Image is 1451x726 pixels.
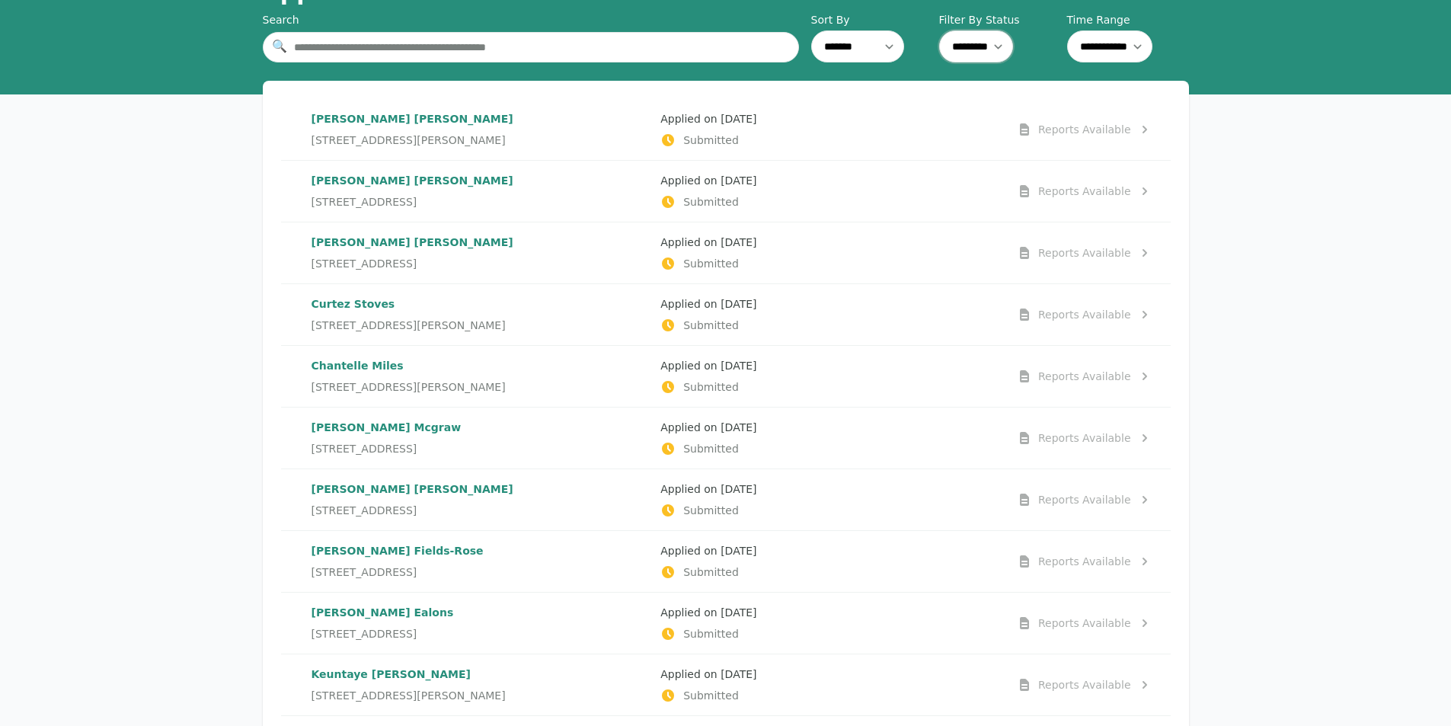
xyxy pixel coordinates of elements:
[660,256,998,271] p: Submitted
[1038,677,1131,692] div: Reports Available
[1038,554,1131,569] div: Reports Available
[660,481,998,497] p: Applied on
[281,408,1171,469] a: [PERSON_NAME] Mcgraw[STREET_ADDRESS]Applied on [DATE]SubmittedReports Available
[660,503,998,518] p: Submitted
[660,194,998,209] p: Submitted
[312,379,506,395] span: [STREET_ADDRESS][PERSON_NAME]
[660,111,998,126] p: Applied on
[660,626,998,641] p: Submitted
[660,441,998,456] p: Submitted
[660,543,998,558] p: Applied on
[721,236,756,248] time: [DATE]
[721,668,756,680] time: [DATE]
[721,298,756,310] time: [DATE]
[939,12,1061,27] label: Filter By Status
[312,256,417,271] span: [STREET_ADDRESS]
[312,543,649,558] p: [PERSON_NAME] Fields-Rose
[721,483,756,495] time: [DATE]
[312,296,649,312] p: Curtez Stoves
[312,420,649,435] p: [PERSON_NAME] Mcgraw
[281,222,1171,283] a: [PERSON_NAME] [PERSON_NAME][STREET_ADDRESS]Applied on [DATE]SubmittedReports Available
[721,113,756,125] time: [DATE]
[660,688,998,703] p: Submitted
[312,667,649,682] p: Keuntaye [PERSON_NAME]
[1038,184,1131,199] div: Reports Available
[312,441,417,456] span: [STREET_ADDRESS]
[281,469,1171,530] a: [PERSON_NAME] [PERSON_NAME][STREET_ADDRESS]Applied on [DATE]SubmittedReports Available
[721,360,756,372] time: [DATE]
[660,173,998,188] p: Applied on
[1038,430,1131,446] div: Reports Available
[312,564,417,580] span: [STREET_ADDRESS]
[312,688,506,703] span: [STREET_ADDRESS][PERSON_NAME]
[721,421,756,433] time: [DATE]
[312,626,417,641] span: [STREET_ADDRESS]
[312,481,649,497] p: [PERSON_NAME] [PERSON_NAME]
[312,194,417,209] span: [STREET_ADDRESS]
[660,296,998,312] p: Applied on
[281,531,1171,592] a: [PERSON_NAME] Fields-Rose[STREET_ADDRESS]Applied on [DATE]SubmittedReports Available
[1038,245,1131,261] div: Reports Available
[660,133,998,148] p: Submitted
[660,379,998,395] p: Submitted
[660,235,998,250] p: Applied on
[312,173,649,188] p: [PERSON_NAME] [PERSON_NAME]
[281,654,1171,715] a: Keuntaye [PERSON_NAME][STREET_ADDRESS][PERSON_NAME]Applied on [DATE]SubmittedReports Available
[312,503,417,518] span: [STREET_ADDRESS]
[1067,12,1189,27] label: Time Range
[721,174,756,187] time: [DATE]
[660,318,998,333] p: Submitted
[811,12,933,27] label: Sort By
[312,605,649,620] p: [PERSON_NAME] Ealons
[312,235,649,250] p: [PERSON_NAME] [PERSON_NAME]
[1038,369,1131,384] div: Reports Available
[1038,616,1131,631] div: Reports Available
[312,111,649,126] p: [PERSON_NAME] [PERSON_NAME]
[660,358,998,373] p: Applied on
[660,605,998,620] p: Applied on
[312,358,649,373] p: Chantelle Miles
[1038,122,1131,137] div: Reports Available
[281,593,1171,654] a: [PERSON_NAME] Ealons[STREET_ADDRESS]Applied on [DATE]SubmittedReports Available
[281,99,1171,160] a: [PERSON_NAME] [PERSON_NAME][STREET_ADDRESS][PERSON_NAME]Applied on [DATE]SubmittedReports Available
[721,606,756,619] time: [DATE]
[312,318,506,333] span: [STREET_ADDRESS][PERSON_NAME]
[660,420,998,435] p: Applied on
[312,133,506,148] span: [STREET_ADDRESS][PERSON_NAME]
[1038,307,1131,322] div: Reports Available
[660,667,998,682] p: Applied on
[281,161,1171,222] a: [PERSON_NAME] [PERSON_NAME][STREET_ADDRESS]Applied on [DATE]SubmittedReports Available
[263,12,799,27] div: Search
[660,564,998,580] p: Submitted
[1038,492,1131,507] div: Reports Available
[281,346,1171,407] a: Chantelle Miles[STREET_ADDRESS][PERSON_NAME]Applied on [DATE]SubmittedReports Available
[281,284,1171,345] a: Curtez Stoves[STREET_ADDRESS][PERSON_NAME]Applied on [DATE]SubmittedReports Available
[721,545,756,557] time: [DATE]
